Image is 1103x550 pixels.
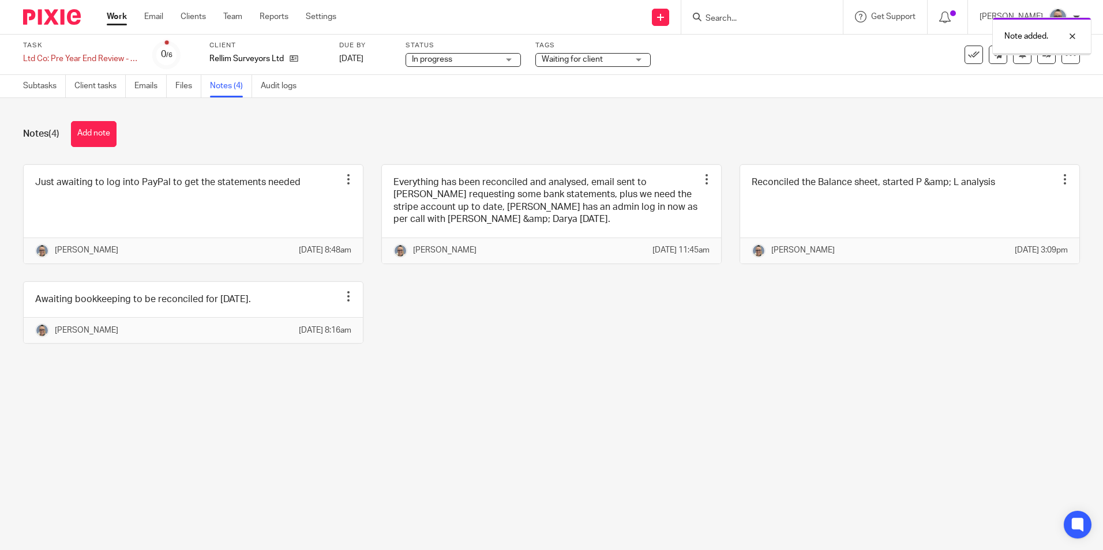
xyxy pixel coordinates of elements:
[23,9,81,25] img: Pixie
[1015,244,1068,256] p: [DATE] 3:09pm
[74,75,126,97] a: Client tasks
[652,244,710,256] p: [DATE] 11:45am
[48,129,59,138] span: (4)
[260,11,288,22] a: Reports
[134,75,167,97] a: Emails
[181,11,206,22] a: Clients
[535,41,651,50] label: Tags
[261,75,305,97] a: Audit logs
[1004,31,1048,42] p: Note added.
[299,244,351,256] p: [DATE] 8:48am
[299,325,351,336] p: [DATE] 8:16am
[35,323,49,337] img: Website%20Headshot.png
[209,53,284,65] p: Rellim Surveyors Ltd
[166,52,172,58] small: /6
[23,75,66,97] a: Subtasks
[209,41,325,50] label: Client
[771,244,835,256] p: [PERSON_NAME]
[144,11,163,22] a: Email
[175,75,201,97] a: Files
[542,55,603,63] span: Waiting for client
[1049,8,1067,27] img: Website%20Headshot.png
[306,11,336,22] a: Settings
[752,244,766,258] img: Website%20Headshot.png
[23,41,138,50] label: Task
[393,244,407,258] img: Website%20Headshot.png
[71,121,117,147] button: Add note
[339,41,391,50] label: Due by
[210,75,252,97] a: Notes (4)
[107,11,127,22] a: Work
[339,55,363,63] span: [DATE]
[23,128,59,140] h1: Notes
[413,244,477,256] p: [PERSON_NAME]
[35,244,49,258] img: Website%20Headshot.png
[161,48,172,61] div: 0
[406,41,521,50] label: Status
[412,55,452,63] span: In progress
[55,325,118,336] p: [PERSON_NAME]
[55,244,118,256] p: [PERSON_NAME]
[23,53,138,65] div: Ltd Co: Pre Year End Review - Copy
[223,11,242,22] a: Team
